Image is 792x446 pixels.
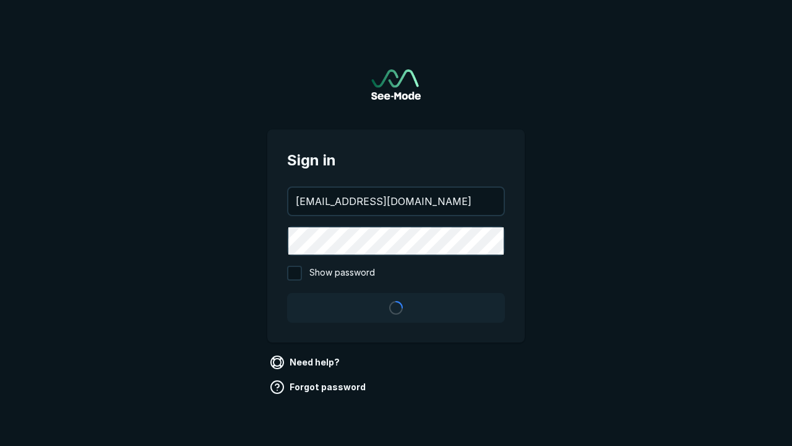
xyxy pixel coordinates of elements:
a: Go to sign in [371,69,421,100]
span: Show password [309,266,375,281]
img: See-Mode Logo [371,69,421,100]
a: Need help? [267,352,345,372]
input: your@email.com [288,188,504,215]
span: Sign in [287,149,505,172]
a: Forgot password [267,377,371,397]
